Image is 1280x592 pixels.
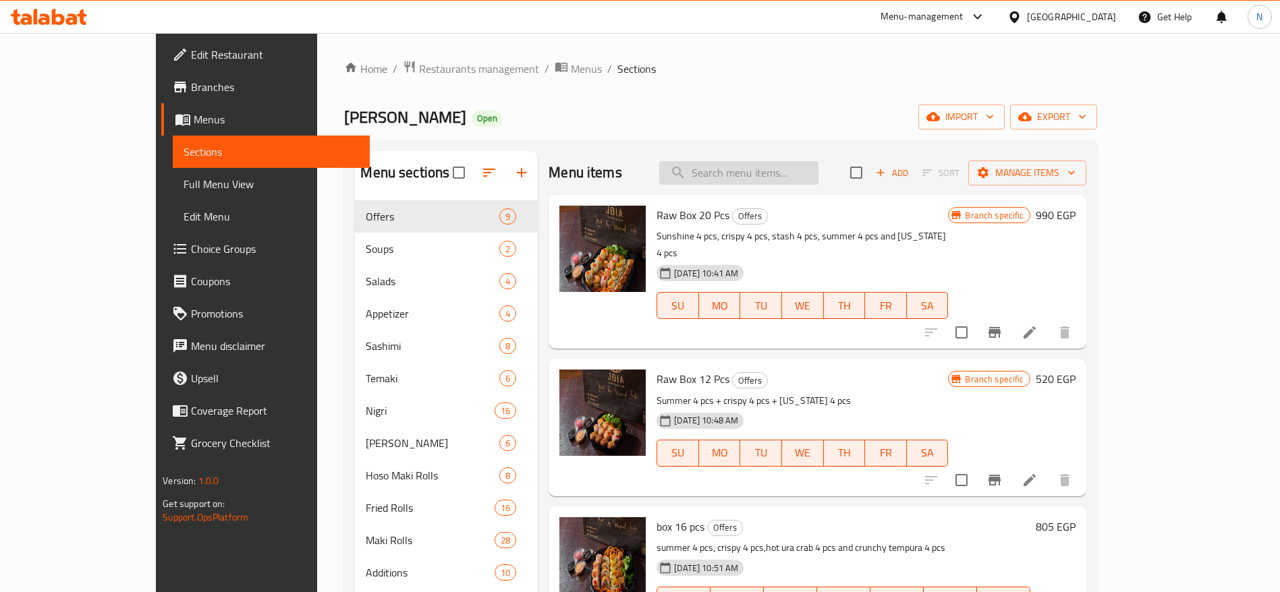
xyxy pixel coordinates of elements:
[657,392,948,409] p: Summer 4 pcs + crispy 4 pcs + [US_STATE] 4 pcs
[366,273,499,289] div: Salads
[355,556,538,589] div: Additions10
[499,241,516,257] div: items
[607,61,612,77] li: /
[499,273,516,289] div: items
[393,61,397,77] li: /
[929,109,994,125] span: import
[161,265,370,297] a: Coupons
[472,113,503,124] span: Open
[870,162,914,183] span: Add item
[947,466,976,494] span: Select to update
[499,435,516,451] div: items
[499,208,516,225] div: items
[1010,105,1097,129] button: export
[824,440,866,467] button: TH
[1049,464,1081,496] button: delete
[947,318,976,347] span: Select to update
[732,208,768,225] div: Offers
[669,414,744,427] span: [DATE] 10:48 AM
[1036,206,1076,225] h6: 990 EGP
[500,437,516,450] span: 6
[355,265,538,297] div: Salads4
[657,516,704,537] span: box 16 pcs
[366,532,495,548] div: Maki Rolls
[500,372,516,385] span: 6
[787,296,818,316] span: WE
[959,209,1029,222] span: Branch specific
[495,566,516,579] span: 10
[495,532,516,548] div: items
[657,440,699,467] button: SU
[912,296,943,316] span: SA
[194,111,359,127] span: Menus
[184,144,359,160] span: Sections
[355,394,538,427] div: Nigri16
[355,459,538,492] div: Hoso Maki Rolls8
[366,500,495,516] span: Fried Rolls
[499,467,516,483] div: items
[161,394,370,427] a: Coverage Report
[559,369,646,456] img: Raw Box 12 Pcs
[918,105,1005,129] button: import
[163,495,225,512] span: Get support on:
[191,47,359,63] span: Edit Restaurant
[1022,324,1038,341] a: Edit menu item
[495,534,516,547] span: 28
[355,492,538,524] div: Fried Rolls16
[161,71,370,103] a: Branches
[549,162,622,183] h2: Menu items
[495,502,516,514] span: 16
[161,233,370,265] a: Choice Groups
[1036,369,1076,388] h6: 520 EGP
[173,200,370,233] a: Edit Menu
[366,338,499,354] span: Sashimi
[978,464,1011,496] button: Branch-specific-item
[473,156,505,189] span: Sort sections
[1049,316,1081,349] button: delete
[403,60,539,78] a: Restaurants management
[366,370,499,386] div: Temaki
[707,520,743,536] div: Offers
[191,305,359,322] span: Promotions
[161,427,370,459] a: Grocery Checklist
[163,508,248,526] a: Support.OpsPlatform
[173,168,370,200] a: Full Menu View
[499,370,516,386] div: items
[782,440,824,467] button: WE
[657,228,948,262] p: Sunshine 4 pcs, crispy 4 pcs, stash 4 pcs, summer 4 pcs and [US_STATE] 4 pcs
[500,243,516,256] span: 2
[495,500,516,516] div: items
[161,330,370,362] a: Menu disclaimer
[495,405,516,417] span: 16
[366,403,495,419] div: Nigri
[161,362,370,394] a: Upsell
[472,111,503,127] div: Open
[499,338,516,354] div: items
[1022,472,1038,488] a: Edit menu item
[355,200,538,233] div: Offers9
[191,241,359,257] span: Choice Groups
[344,60,1096,78] nav: breadcrumb
[865,440,907,467] button: FR
[366,435,499,451] div: Oshi Sushi
[978,316,1011,349] button: Branch-specific-item
[708,520,742,535] span: Offers
[344,102,466,132] span: [PERSON_NAME]
[366,305,499,322] div: Appetizer
[669,267,744,280] span: [DATE] 10:41 AM
[657,205,729,225] span: Raw Box 20 Pcs
[870,443,901,463] span: FR
[184,176,359,192] span: Full Menu View
[1027,9,1116,24] div: [GEOGRAPHIC_DATA]
[968,160,1086,185] button: Manage items
[1036,517,1076,536] h6: 805 EGP
[555,60,602,78] a: Menus
[173,136,370,168] a: Sections
[959,373,1029,386] span: Branch specific
[874,165,910,181] span: Add
[907,292,949,319] button: SA
[366,241,499,257] span: Soups
[782,292,824,319] button: WE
